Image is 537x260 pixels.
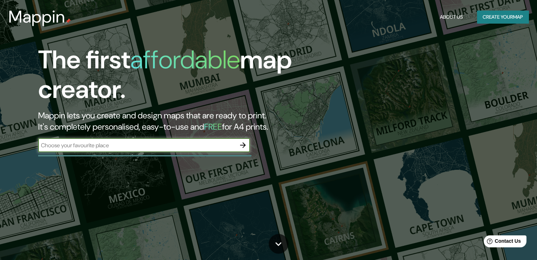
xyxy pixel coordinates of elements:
[65,18,71,24] img: mappin-pin
[130,43,240,76] h1: affordable
[38,45,307,110] h1: The first map creator.
[204,121,222,132] h5: FREE
[38,141,236,149] input: Choose your favourite place
[8,7,65,27] h3: Mappin
[38,110,307,132] h2: Mappin lets you create and design maps that are ready to print. It's completely personalised, eas...
[477,11,529,24] button: Create yourmap
[437,11,466,24] button: About Us
[474,233,529,252] iframe: Help widget launcher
